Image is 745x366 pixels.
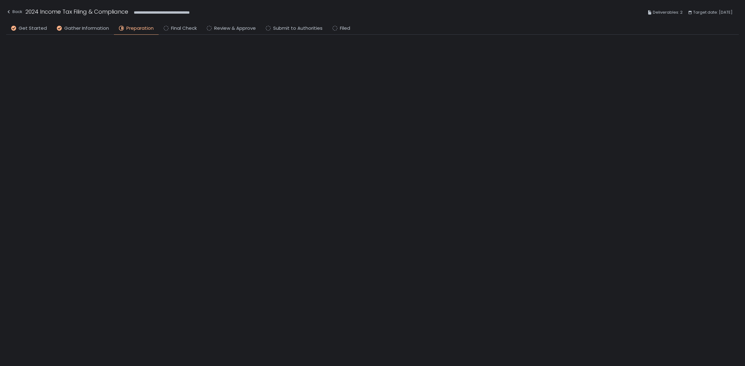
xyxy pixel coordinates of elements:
[214,25,256,32] span: Review & Approve
[6,8,22,15] div: Back
[171,25,197,32] span: Final Check
[126,25,154,32] span: Preparation
[25,7,128,16] h1: 2024 Income Tax Filing & Compliance
[64,25,109,32] span: Gather Information
[19,25,47,32] span: Get Started
[653,9,683,16] span: Deliverables: 2
[693,9,733,16] span: Target date: [DATE]
[6,7,22,18] button: Back
[340,25,350,32] span: Filed
[273,25,323,32] span: Submit to Authorities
